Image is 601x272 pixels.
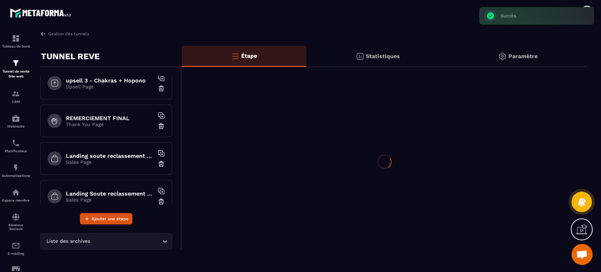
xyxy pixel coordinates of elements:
p: Réseaux Sociaux [2,223,30,231]
h6: Landing soute reclassement choix [66,153,154,159]
img: trash [158,160,165,167]
a: schedulerschedulerPlanificateur [2,134,30,158]
a: formationformationTableau de bord [2,29,30,54]
a: emailemailE-mailing [2,236,30,261]
div: Search for option [40,233,172,249]
p: Sales Page [66,159,154,165]
p: Sales Page [66,197,154,203]
a: formationformationCRM [2,84,30,109]
img: formation [12,59,20,67]
a: formationformationTunnel de vente Site web [2,54,30,84]
p: Automatisations [2,174,30,178]
img: trash [158,85,165,92]
span: Ajouter une étape [92,215,129,222]
p: Espace membre [2,198,30,202]
img: setting-gr.5f69749f.svg [498,52,507,61]
div: Ouvrir le chat [571,244,593,265]
input: Search for option [92,237,161,245]
p: Statistiques [366,53,400,60]
p: Thank You Page [66,122,154,127]
img: stats.20deebd0.svg [356,52,364,61]
img: formation [12,89,20,98]
img: bars-o.4a397970.svg [231,52,239,60]
img: trash [158,123,165,130]
img: logo [10,6,73,19]
img: automations [12,188,20,197]
img: formation [12,34,20,43]
a: automationsautomationsAutomatisations [2,158,30,183]
img: automations [12,163,20,172]
p: Paramètre [508,53,538,60]
p: CRM [2,100,30,104]
a: automationsautomationsWebinaire [2,109,30,134]
img: email [12,241,20,250]
p: Upsell Page [66,84,154,89]
a: social-networksocial-networkRéseaux Sociaux [2,208,30,236]
p: Webinaire [2,124,30,128]
a: automationsautomationsEspace membre [2,183,30,208]
p: Planificateur [2,149,30,153]
h6: upsell 3 - Chakras + Hopono [66,77,154,84]
img: automations [12,114,20,123]
img: social-network [12,213,20,221]
p: E-mailing [2,252,30,255]
p: Étape [241,52,257,59]
p: Tableau de bord [2,44,30,48]
a: Gestion des tunnels [40,31,89,37]
p: TUNNEL REVE [41,49,100,63]
h6: Landing Soute reclassement Eco paiement [66,190,154,197]
button: Ajouter une étape [80,213,132,224]
img: arrow [40,31,46,37]
h6: REMERCIEMENT FINAL [66,115,154,122]
img: trash [158,198,165,205]
span: Liste des archives [45,237,92,245]
p: Tunnel de vente Site web [2,69,30,79]
img: scheduler [12,139,20,147]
